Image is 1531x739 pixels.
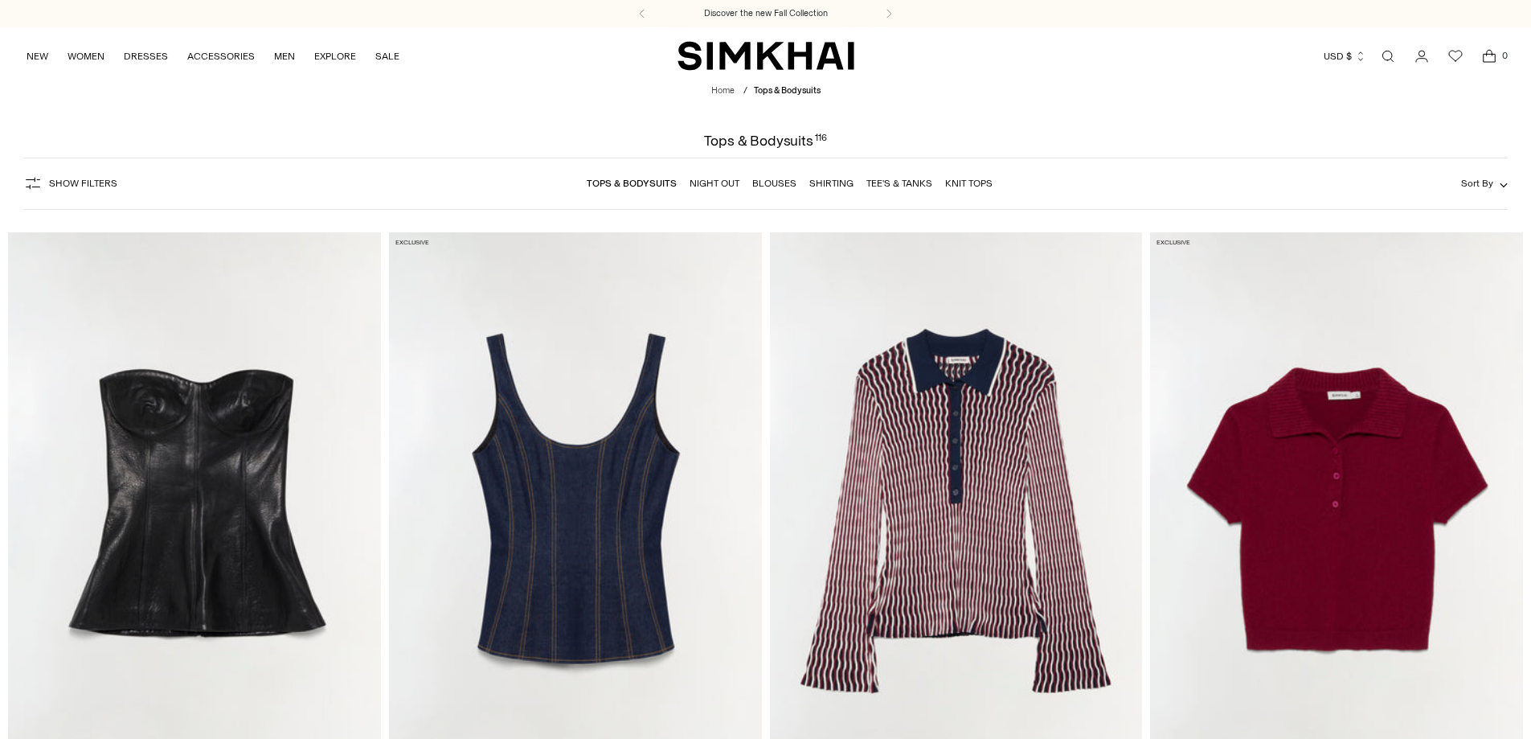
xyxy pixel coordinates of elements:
a: ACCESSORIES [187,39,255,74]
a: Knit Tops [945,178,993,189]
a: Shirting [809,178,854,189]
a: Blouses [752,178,796,189]
nav: Linked collections [587,166,993,200]
a: Go to the account page [1406,40,1438,72]
a: Open cart modal [1473,40,1505,72]
nav: breadcrumbs [711,84,821,98]
div: 116 [815,133,827,148]
a: Wishlist [1439,40,1472,72]
span: Tops & Bodysuits [754,85,821,96]
button: USD $ [1324,39,1366,74]
span: Sort By [1461,178,1493,189]
a: Open search modal [1372,40,1404,72]
a: SIMKHAI [677,40,854,72]
a: Home [711,85,735,96]
span: Show Filters [49,178,117,189]
span: 0 [1497,48,1512,63]
a: EXPLORE [314,39,356,74]
a: WOMEN [68,39,104,74]
button: Sort By [1461,174,1508,192]
button: Show Filters [23,170,117,196]
a: DRESSES [124,39,168,74]
a: Tee's & Tanks [866,178,932,189]
h1: Tops & Bodysuits [704,133,826,148]
a: SALE [375,39,399,74]
div: / [743,84,747,98]
a: MEN [274,39,295,74]
a: NEW [27,39,48,74]
a: Night Out [690,178,739,189]
a: Tops & Bodysuits [587,178,677,189]
a: Discover the new Fall Collection [704,7,828,20]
